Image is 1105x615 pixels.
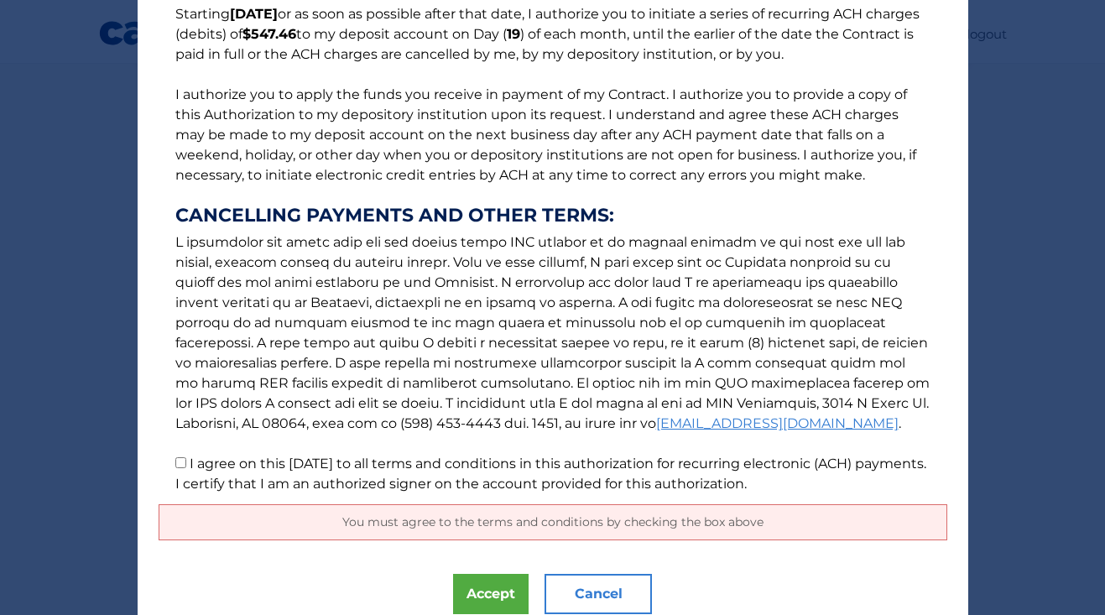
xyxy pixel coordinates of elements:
span: You must agree to the terms and conditions by checking the box above [342,514,764,529]
b: 19 [507,26,520,42]
b: [DATE] [230,6,278,22]
b: $547.46 [242,26,296,42]
label: I agree on this [DATE] to all terms and conditions in this authorization for recurring electronic... [175,456,926,492]
strong: CANCELLING PAYMENTS AND OTHER TERMS: [175,206,930,226]
button: Cancel [545,574,652,614]
button: Accept [453,574,529,614]
a: [EMAIL_ADDRESS][DOMAIN_NAME] [656,415,899,431]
